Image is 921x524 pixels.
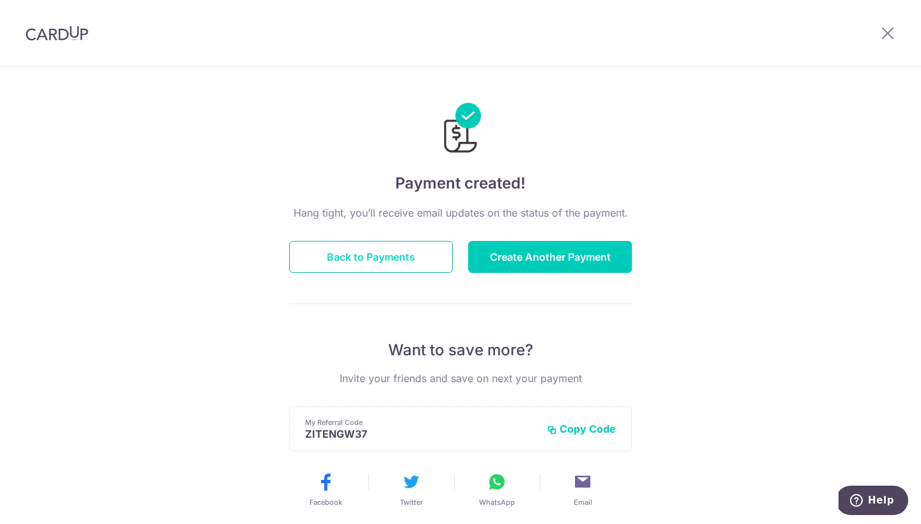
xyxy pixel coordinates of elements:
button: Email [545,472,620,507]
p: My Referral Code [305,417,537,428]
p: Hang tight, you’ll receive email updates on the status of the payment. [289,205,632,220]
button: Facebook [288,472,363,507]
span: Email [574,497,592,507]
span: WhatsApp [479,497,515,507]
span: Facebook [310,497,342,507]
iframe: Opens a widget where you can find more information [838,486,908,518]
p: ZITENGW37 [305,428,537,440]
button: Twitter [374,472,449,507]
p: Want to save more? [289,340,632,360]
img: Payments [440,103,481,157]
button: Back to Payments [289,241,453,273]
button: Copy Code [547,422,616,435]
button: Create Another Payment [468,241,632,273]
button: WhatsApp [459,472,535,507]
p: Invite your friends and save on next your payment [289,371,632,386]
h4: Payment created! [289,172,632,195]
span: Twitter [400,497,423,507]
img: CardUp [26,26,88,41]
